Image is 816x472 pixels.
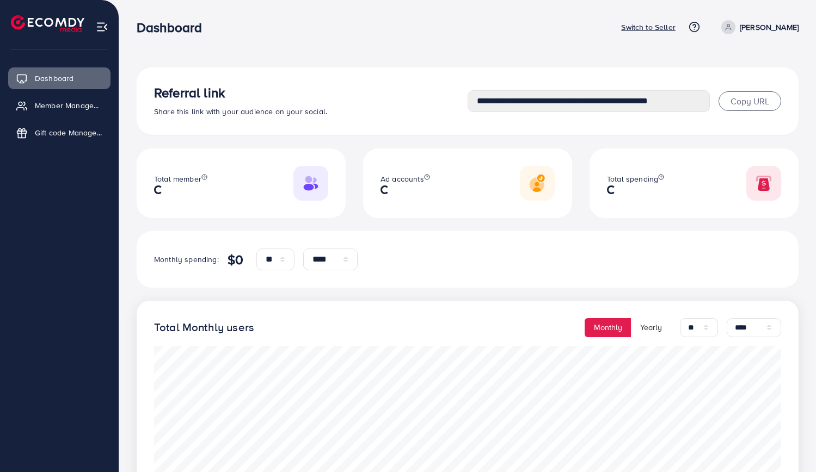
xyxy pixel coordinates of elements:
span: Copy URL [731,95,769,107]
p: [PERSON_NAME] [740,21,799,34]
span: Gift code Management [35,127,102,138]
span: Total member [154,173,201,184]
a: [PERSON_NAME] [717,20,799,34]
button: Yearly [631,318,671,337]
p: Monthly spending: [154,253,219,266]
span: Share this link with your audience on your social. [154,106,327,117]
h4: Total Monthly users [154,321,254,334]
span: Member Management [35,100,102,111]
img: menu [96,21,108,33]
p: Switch to Seller [621,21,676,34]
span: Total spending [607,173,658,184]
h3: Referral link [154,85,468,101]
a: Gift code Management [8,122,111,144]
img: Responsive image [293,166,328,201]
img: Responsive image [520,166,555,201]
img: Responsive image [746,166,781,201]
span: Ad accounts [381,173,424,184]
a: Dashboard [8,67,111,89]
button: Monthly [585,318,631,337]
button: Copy URL [719,91,781,111]
span: Dashboard [35,73,73,84]
h3: Dashboard [137,20,211,35]
a: Member Management [8,95,111,116]
h4: $0 [228,252,243,268]
img: logo [11,15,84,32]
